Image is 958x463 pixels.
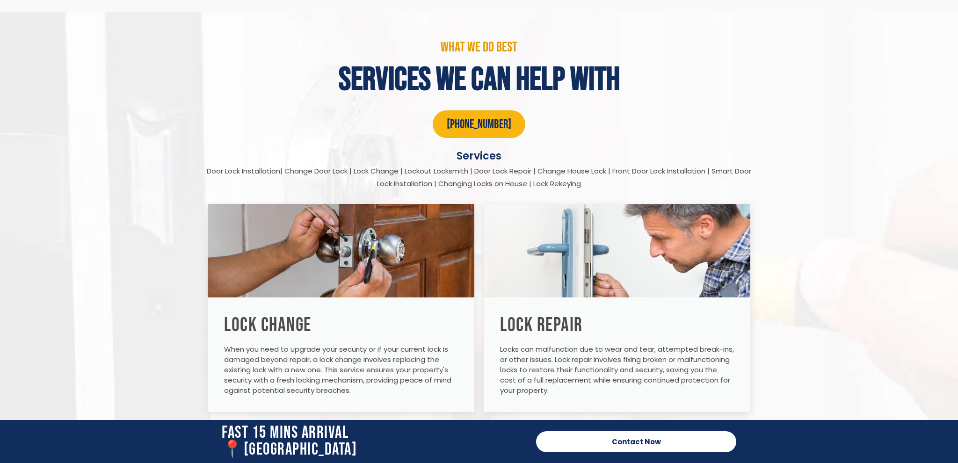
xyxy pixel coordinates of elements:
[536,431,736,452] a: Contact Now
[222,425,527,458] h2: Fast 15 Mins Arrival 📍[GEOGRAPHIC_DATA]
[500,314,734,337] h2: Lock Repair
[500,344,734,396] div: Locks can malfunction due to wear and tear, attempted break-ins, or other issues. Lock repair inv...
[203,150,755,162] div: Services
[447,117,511,132] span: [PHONE_NUMBER]
[224,314,458,337] h2: Lock Change
[224,344,458,396] div: When you need to upgrade your security or if your current lock is damaged beyond repair, a lock c...
[203,165,755,190] div: Door Lock Installation| Change Door Lock | Lock Change | Lockout Locksmith | Door Lock Repair | C...
[433,110,525,138] a: [PHONE_NUMBER]
[612,438,661,445] span: Contact Now
[203,64,755,96] h4: services we can help with
[203,40,755,54] p: what we do best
